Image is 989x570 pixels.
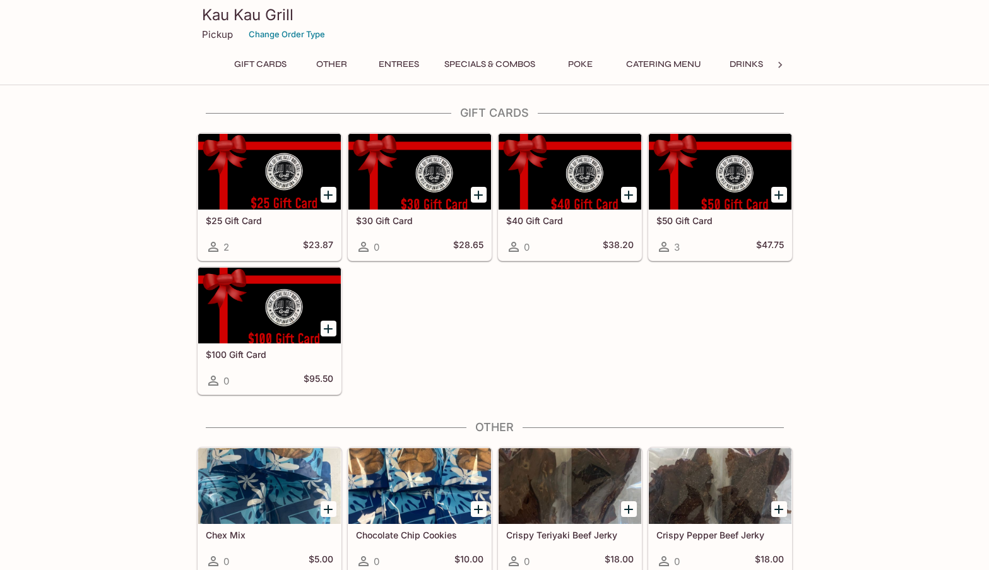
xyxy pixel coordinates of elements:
[197,106,793,120] h4: Gift Cards
[202,5,788,25] h3: Kau Kau Grill
[437,56,542,73] button: Specials & Combos
[321,501,336,517] button: Add Chex Mix
[524,241,530,253] span: 0
[649,134,791,210] div: $50 Gift Card
[755,554,784,569] h5: $18.00
[648,133,792,261] a: $50 Gift Card3$47.75
[223,555,229,567] span: 0
[454,554,483,569] h5: $10.00
[524,555,530,567] span: 0
[321,187,336,203] button: Add $25 Gift Card
[499,448,641,524] div: Crispy Teriyaki Beef Jerky
[506,215,634,226] h5: $40 Gift Card
[771,501,787,517] button: Add Crispy Pepper Beef Jerky
[471,187,487,203] button: Add $30 Gift Card
[656,530,784,540] h5: Crispy Pepper Beef Jerky
[206,349,333,360] h5: $100 Gift Card
[552,56,609,73] button: Poke
[348,133,492,261] a: $30 Gift Card0$28.65
[356,215,483,226] h5: $30 Gift Card
[374,555,379,567] span: 0
[771,187,787,203] button: Add $50 Gift Card
[356,530,483,540] h5: Chocolate Chip Cookies
[206,215,333,226] h5: $25 Gift Card
[506,530,634,540] h5: Crispy Teriyaki Beef Jerky
[198,267,341,395] a: $100 Gift Card0$95.50
[619,56,708,73] button: Catering Menu
[304,56,360,73] button: Other
[374,241,379,253] span: 0
[198,134,341,210] div: $25 Gift Card
[498,133,642,261] a: $40 Gift Card0$38.20
[453,239,483,254] h5: $28.65
[656,215,784,226] h5: $50 Gift Card
[309,554,333,569] h5: $5.00
[198,268,341,343] div: $100 Gift Card
[223,375,229,387] span: 0
[605,554,634,569] h5: $18.00
[348,134,491,210] div: $30 Gift Card
[321,321,336,336] button: Add $100 Gift Card
[718,56,775,73] button: Drinks
[471,501,487,517] button: Add Chocolate Chip Cookies
[227,56,293,73] button: Gift Cards
[198,133,341,261] a: $25 Gift Card2$23.87
[243,25,331,44] button: Change Order Type
[348,448,491,524] div: Chocolate Chip Cookies
[603,239,634,254] h5: $38.20
[649,448,791,524] div: Crispy Pepper Beef Jerky
[198,448,341,524] div: Chex Mix
[370,56,427,73] button: Entrees
[756,239,784,254] h5: $47.75
[674,241,680,253] span: 3
[223,241,229,253] span: 2
[304,373,333,388] h5: $95.50
[621,501,637,517] button: Add Crispy Teriyaki Beef Jerky
[499,134,641,210] div: $40 Gift Card
[197,420,793,434] h4: Other
[621,187,637,203] button: Add $40 Gift Card
[303,239,333,254] h5: $23.87
[674,555,680,567] span: 0
[206,530,333,540] h5: Chex Mix
[202,28,233,40] p: Pickup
